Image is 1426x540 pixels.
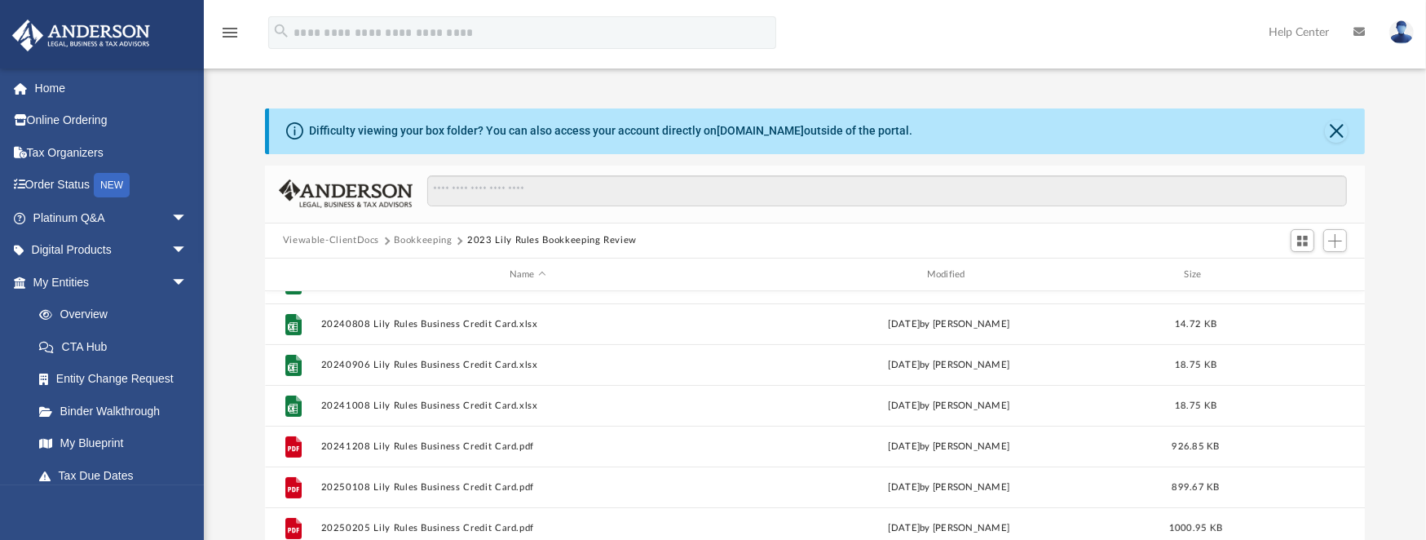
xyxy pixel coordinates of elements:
[395,233,453,248] button: Bookkeeping
[742,317,1156,332] div: [DATE] by [PERSON_NAME]
[171,234,204,268] span: arrow_drop_down
[171,201,204,235] span: arrow_drop_down
[742,399,1156,414] div: [DATE] by [PERSON_NAME]
[11,169,212,202] a: Order StatusNEW
[1323,229,1348,252] button: Add
[1172,483,1219,492] span: 899.67 KB
[1172,442,1219,451] span: 926.85 KB
[320,268,734,282] div: Name
[742,358,1156,373] div: [DATE] by [PERSON_NAME]
[742,521,1156,536] div: [DATE] by [PERSON_NAME]
[1163,268,1228,282] div: Size
[320,523,735,533] button: 20250205 Lily Rules Business Credit Card.pdf
[11,136,212,169] a: Tax Organizers
[1291,229,1315,252] button: Switch to Grid View
[1169,524,1223,533] span: 1000.95 KB
[320,441,735,452] button: 20241208 Lily Rules Business Credit Card.pdf
[23,459,212,492] a: Tax Due Dates
[11,266,212,299] a: My Entitiesarrow_drop_down
[283,233,379,248] button: Viewable-ClientDocs
[1235,268,1349,282] div: id
[742,480,1156,495] div: [DATE] by [PERSON_NAME]
[23,299,212,331] a: Overview
[7,20,155,51] img: Anderson Advisors Platinum Portal
[1325,120,1348,143] button: Close
[467,233,637,248] button: 2023 Lily Rules Bookkeeping Review
[427,175,1347,206] input: Search files and folders
[309,122,912,139] div: Difficulty viewing your box folder? You can also access your account directly on outside of the p...
[320,360,735,370] button: 20240906 Lily Rules Business Credit Card.xlsx
[272,22,290,40] i: search
[1175,361,1216,370] span: 18.75 KB
[23,330,212,363] a: CTA Hub
[94,173,130,197] div: NEW
[1175,401,1216,410] span: 18.75 KB
[11,72,212,104] a: Home
[741,268,1155,282] div: Modified
[11,234,212,267] a: Digital Productsarrow_drop_down
[23,395,212,427] a: Binder Walkthrough
[11,201,212,234] a: Platinum Q&Aarrow_drop_down
[320,319,735,330] button: 20240808 Lily Rules Business Credit Card.xlsx
[320,482,735,493] button: 20250108 Lily Rules Business Credit Card.pdf
[717,124,804,137] a: [DOMAIN_NAME]
[220,23,240,42] i: menu
[171,266,204,299] span: arrow_drop_down
[23,363,212,396] a: Entity Change Request
[11,104,212,137] a: Online Ordering
[23,427,204,460] a: My Blueprint
[220,31,240,42] a: menu
[1175,320,1216,329] span: 14.72 KB
[742,440,1156,454] div: [DATE] by [PERSON_NAME]
[320,401,735,411] button: 20241008 Lily Rules Business Credit Card.xlsx
[1389,20,1414,44] img: User Pic
[272,268,313,282] div: id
